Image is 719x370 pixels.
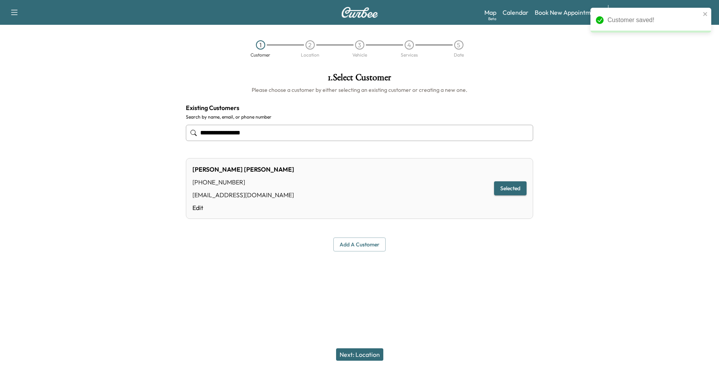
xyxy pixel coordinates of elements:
[355,40,364,50] div: 3
[192,203,294,212] a: Edit
[488,16,496,22] div: Beta
[401,53,418,57] div: Services
[494,181,527,196] button: Selected
[503,8,529,17] a: Calendar
[405,40,414,50] div: 4
[186,86,533,94] h6: Please choose a customer by either selecting an existing customer or creating a new one.
[703,11,708,17] button: close
[336,348,383,361] button: Next: Location
[454,40,463,50] div: 5
[192,190,294,200] div: [EMAIL_ADDRESS][DOMAIN_NAME]
[535,8,600,17] a: Book New Appointment
[256,40,265,50] div: 1
[305,40,315,50] div: 2
[341,7,378,18] img: Curbee Logo
[192,177,294,187] div: [PHONE_NUMBER]
[607,15,700,25] div: Customer saved!
[352,53,367,57] div: Vehicle
[186,73,533,86] h1: 1 . Select Customer
[484,8,496,17] a: MapBeta
[251,53,270,57] div: Customer
[301,53,319,57] div: Location
[333,237,386,252] button: Add a customer
[186,114,533,120] label: Search by name, email, or phone number
[192,165,294,174] div: [PERSON_NAME] [PERSON_NAME]
[186,103,533,112] h4: Existing Customers
[454,53,464,57] div: Date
